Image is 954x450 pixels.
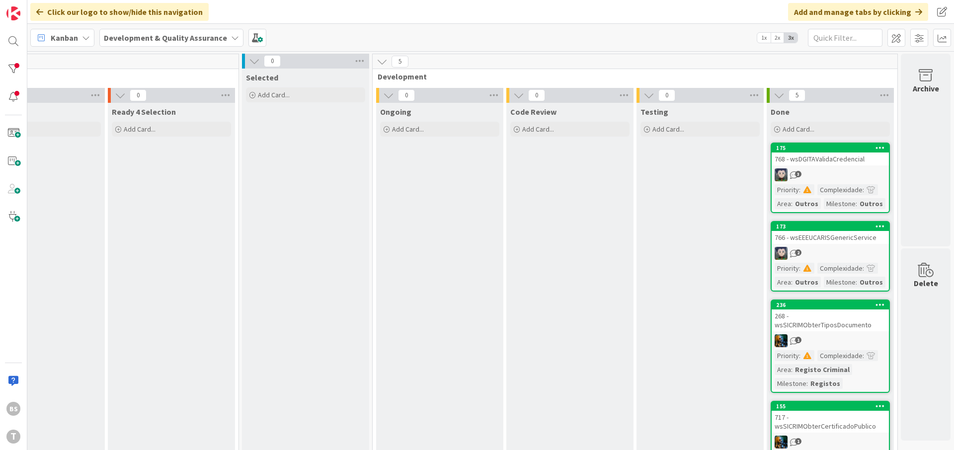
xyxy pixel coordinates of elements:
[264,55,281,67] span: 0
[6,430,20,444] div: T
[775,378,806,389] div: Milestone
[772,402,889,433] div: 155717 - wsSICRIMObterCertificadoPublico
[772,231,889,244] div: 766 - wsEEEUCARISGenericService
[771,33,784,43] span: 2x
[772,222,889,231] div: 173
[510,107,556,117] span: Code Review
[130,89,147,101] span: 0
[6,402,20,416] div: BS
[784,33,797,43] span: 3x
[772,411,889,433] div: 717 - wsSICRIMObterCertificadoPublico
[793,277,821,288] div: Outros
[771,300,890,393] a: 236268 - wsSICRIMObterTiposDocumentoJCPriority:Complexidade:Area:Registo CriminalMilestone:Registos
[791,364,793,375] span: :
[378,72,885,81] span: Development
[795,171,801,177] span: 3
[775,198,791,209] div: Area
[772,309,889,331] div: 268 - wsSICRIMObterTiposDocumento
[775,184,799,195] div: Priority
[658,89,675,101] span: 0
[124,125,156,134] span: Add Card...
[772,436,889,449] div: JC
[776,223,889,230] div: 173
[772,222,889,244] div: 173766 - wsEEEUCARISGenericService
[776,145,889,151] div: 175
[799,184,800,195] span: :
[783,125,814,134] span: Add Card...
[913,82,939,94] div: Archive
[793,198,821,209] div: Outros
[776,403,889,410] div: 155
[799,350,800,361] span: :
[772,334,889,347] div: JC
[863,350,864,361] span: :
[791,198,793,209] span: :
[856,198,857,209] span: :
[857,198,885,209] div: Outros
[795,249,801,256] span: 2
[771,107,790,117] span: Done
[771,221,890,292] a: 173766 - wsEEEUCARISGenericServiceLSPriority:Complexidade:Area:OutrosMilestone:Outros
[392,125,424,134] span: Add Card...
[51,32,78,44] span: Kanban
[789,89,805,101] span: 5
[857,277,885,288] div: Outros
[795,337,801,343] span: 1
[795,438,801,445] span: 1
[799,263,800,274] span: :
[392,56,408,68] span: 5
[640,107,668,117] span: Testing
[398,89,415,101] span: 0
[775,364,791,375] div: Area
[258,90,290,99] span: Add Card...
[808,29,882,47] input: Quick Filter...
[771,143,890,213] a: 175768 - wsDGITAValidaCredencialLSPriority:Complexidade:Area:OutrosMilestone:Outros
[793,364,852,375] div: Registo Criminal
[772,402,889,411] div: 155
[775,436,788,449] img: JC
[775,277,791,288] div: Area
[775,350,799,361] div: Priority
[817,184,863,195] div: Complexidade
[775,263,799,274] div: Priority
[817,350,863,361] div: Complexidade
[772,168,889,181] div: LS
[652,125,684,134] span: Add Card...
[104,33,227,43] b: Development & Quality Assurance
[772,300,889,331] div: 236268 - wsSICRIMObterTiposDocumento
[772,300,889,309] div: 236
[772,144,889,165] div: 175768 - wsDGITAValidaCredencial
[246,73,278,82] span: Selected
[528,89,545,101] span: 0
[380,107,411,117] span: Ongoing
[775,334,788,347] img: JC
[775,247,788,260] img: LS
[788,3,928,21] div: Add and manage tabs by clicking
[914,277,938,289] div: Delete
[824,198,856,209] div: Milestone
[6,6,20,20] img: Visit kanbanzone.com
[856,277,857,288] span: :
[817,263,863,274] div: Complexidade
[808,378,843,389] div: Registos
[863,263,864,274] span: :
[757,33,771,43] span: 1x
[30,3,209,21] div: Click our logo to show/hide this navigation
[776,301,889,308] div: 236
[772,152,889,165] div: 768 - wsDGITAValidaCredencial
[806,378,808,389] span: :
[775,168,788,181] img: LS
[522,125,554,134] span: Add Card...
[863,184,864,195] span: :
[824,277,856,288] div: Milestone
[772,247,889,260] div: LS
[791,277,793,288] span: :
[772,144,889,152] div: 175
[112,107,176,117] span: Ready 4 Selection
